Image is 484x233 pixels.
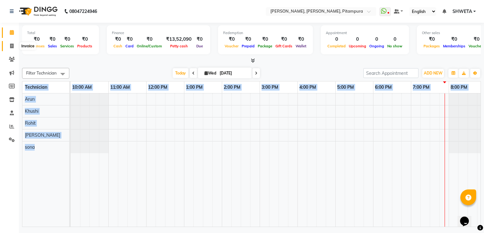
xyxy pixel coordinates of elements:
[25,108,38,114] span: Khushi
[27,30,94,36] div: Total
[76,36,94,43] div: ₹0
[69,3,97,20] b: 08047224946
[27,36,46,43] div: ₹0
[294,36,308,43] div: ₹0
[336,83,355,92] a: 5:00 PM
[135,44,164,48] span: Online/Custom
[195,44,205,48] span: Due
[256,44,274,48] span: Package
[424,71,442,75] span: ADD NEW
[347,44,368,48] span: Upcoming
[25,84,47,90] span: Technician
[274,36,294,43] div: ₹0
[368,44,386,48] span: Ongoing
[449,83,469,92] a: 8:00 PM
[386,44,404,48] span: No show
[59,44,76,48] span: Services
[218,69,249,78] input: 2025-09-03
[25,132,60,138] span: [PERSON_NAME]
[25,144,35,150] span: sona
[363,68,418,78] input: Search Appointment
[326,30,404,36] div: Appointment
[240,36,256,43] div: ₹0
[109,83,131,92] a: 11:00 AM
[147,83,169,92] a: 12:00 PM
[373,83,393,92] a: 6:00 PM
[25,96,35,102] span: Arun
[59,36,76,43] div: ₹0
[203,71,218,75] span: Wed
[326,44,347,48] span: Completed
[222,83,242,92] a: 2:00 PM
[223,44,240,48] span: Voucher
[169,44,189,48] span: Petty cash
[16,3,59,20] img: logo
[223,30,308,36] div: Redemption
[124,36,135,43] div: ₹0
[368,36,386,43] div: 0
[422,36,441,43] div: ₹0
[112,30,205,36] div: Finance
[20,42,36,50] div: Invoice
[46,44,59,48] span: Sales
[164,36,194,43] div: ₹13,52,090
[46,36,59,43] div: ₹0
[26,70,57,75] span: Filter Technician
[260,83,280,92] a: 3:00 PM
[256,36,274,43] div: ₹0
[71,83,93,92] a: 10:00 AM
[194,36,205,43] div: ₹0
[441,36,467,43] div: ₹0
[124,44,135,48] span: Card
[386,36,404,43] div: 0
[25,120,36,126] span: Rohit
[76,44,94,48] span: Products
[441,44,467,48] span: Memberships
[274,44,294,48] span: Gift Cards
[112,36,124,43] div: ₹0
[347,36,368,43] div: 0
[458,208,478,227] iframe: chat widget
[294,44,308,48] span: Wallet
[173,68,188,78] span: Today
[422,69,444,78] button: ADD NEW
[184,83,204,92] a: 1:00 PM
[411,83,431,92] a: 7:00 PM
[112,44,124,48] span: Cash
[135,36,164,43] div: ₹0
[422,44,441,48] span: Packages
[223,36,240,43] div: ₹0
[326,36,347,43] div: 0
[298,83,318,92] a: 4:00 PM
[240,44,256,48] span: Prepaid
[452,8,472,15] span: SHWETA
